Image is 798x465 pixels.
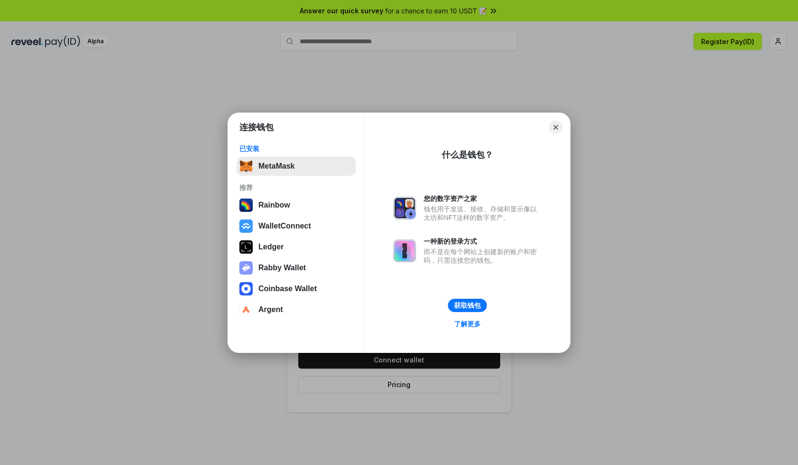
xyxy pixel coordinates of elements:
[549,121,562,134] button: Close
[258,285,317,293] div: Coinbase Wallet
[239,219,253,233] img: svg+xml,%3Csvg%20width%3D%2228%22%20height%3D%2228%22%20viewBox%3D%220%200%2028%2028%22%20fill%3D...
[239,303,253,316] img: svg+xml,%3Csvg%20width%3D%2228%22%20height%3D%2228%22%20viewBox%3D%220%200%2028%2028%22%20fill%3D...
[237,157,356,176] button: MetaMask
[239,160,253,173] img: svg+xml,%3Csvg%20fill%3D%22none%22%20height%3D%2233%22%20viewBox%3D%220%200%2035%2033%22%20width%...
[442,149,493,161] div: 什么是钱包？
[448,299,487,312] button: 获取钱包
[239,261,253,275] img: svg+xml,%3Csvg%20xmlns%3D%22http%3A%2F%2Fwww.w3.org%2F2000%2Fsvg%22%20fill%3D%22none%22%20viewBox...
[239,199,253,212] img: svg+xml,%3Csvg%20width%3D%22120%22%20height%3D%22120%22%20viewBox%3D%220%200%20120%20120%22%20fil...
[239,282,253,295] img: svg+xml,%3Csvg%20width%3D%2228%22%20height%3D%2228%22%20viewBox%3D%220%200%2028%2028%22%20fill%3D...
[424,205,541,222] div: 钱包用于发送、接收、存储和显示像以太坊和NFT这样的数字资产。
[258,201,290,209] div: Rainbow
[258,162,294,171] div: MetaMask
[239,183,353,192] div: 推荐
[239,122,274,133] h1: 连接钱包
[258,305,283,314] div: Argent
[454,320,481,328] div: 了解更多
[454,301,481,310] div: 获取钱包
[237,217,356,236] button: WalletConnect
[239,144,353,153] div: 已安装
[237,279,356,298] button: Coinbase Wallet
[393,197,416,219] img: svg+xml,%3Csvg%20xmlns%3D%22http%3A%2F%2Fwww.w3.org%2F2000%2Fsvg%22%20fill%3D%22none%22%20viewBox...
[237,258,356,277] button: Rabby Wallet
[258,243,284,251] div: Ledger
[393,239,416,262] img: svg+xml,%3Csvg%20xmlns%3D%22http%3A%2F%2Fwww.w3.org%2F2000%2Fsvg%22%20fill%3D%22none%22%20viewBox...
[258,264,306,272] div: Rabby Wallet
[448,318,486,330] a: 了解更多
[424,247,541,265] div: 而不是在每个网站上创建新的账户和密码，只需连接您的钱包。
[239,240,253,254] img: svg+xml,%3Csvg%20xmlns%3D%22http%3A%2F%2Fwww.w3.org%2F2000%2Fsvg%22%20width%3D%2228%22%20height%3...
[424,194,541,203] div: 您的数字资产之家
[258,222,311,230] div: WalletConnect
[424,237,541,246] div: 一种新的登录方式
[237,300,356,319] button: Argent
[237,237,356,256] button: Ledger
[237,196,356,215] button: Rainbow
